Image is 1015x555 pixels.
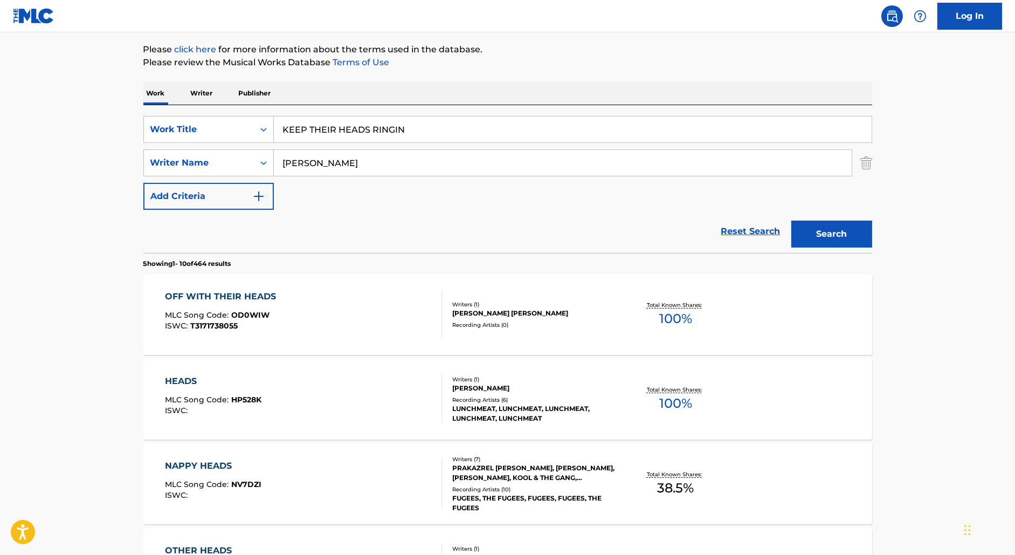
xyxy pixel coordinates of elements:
div: NAPPY HEADS [165,460,261,472]
a: OFF WITH THEIR HEADSMLC Song Code:OD0WIWISWC:T3171738055Writers (1)[PERSON_NAME] [PERSON_NAME]Rec... [143,274,872,355]
div: Help [909,5,931,27]
span: ISWC : [165,490,190,500]
img: MLC Logo [13,8,54,24]
p: Please for more information about the terms used in the database. [143,43,872,56]
a: click here [175,44,217,54]
img: Delete Criterion [860,149,872,176]
iframe: Chat Widget [961,503,1015,555]
div: [PERSON_NAME] [PERSON_NAME] [452,309,615,318]
img: search [886,10,899,23]
span: T3171738055 [190,321,238,331]
span: 38.5 % [657,478,694,498]
span: NV7DZI [231,479,261,489]
p: Writer [188,82,216,105]
div: Writer Name [150,156,247,169]
div: FUGEES, THE FUGEES, FUGEES, FUGEES, THE FUGEES [452,494,615,513]
button: Add Criteria [143,183,274,210]
a: HEADSMLC Song Code:HP528KISWC:Writers (1)[PERSON_NAME]Recording Artists (6)LUNCHMEAT, LUNCHMEAT, ... [143,359,872,440]
a: Terms of Use [331,57,390,67]
img: 9d2ae6d4665cec9f34b9.svg [252,190,265,203]
span: 100 % [659,309,692,328]
button: Search [791,221,872,248]
span: ISWC : [165,406,190,415]
a: Reset Search [716,220,786,243]
div: Drag [964,514,971,546]
div: Work Title [150,123,247,136]
span: MLC Song Code : [165,479,231,489]
div: LUNCHMEAT, LUNCHMEAT, LUNCHMEAT, LUNCHMEAT, LUNCHMEAT [452,404,615,423]
span: OD0WIW [231,310,270,320]
span: MLC Song Code : [165,310,231,320]
span: 100 % [659,394,692,413]
p: Total Known Shares: [647,386,705,394]
p: Please review the Musical Works Database [143,56,872,69]
div: Recording Artists ( 6 ) [452,396,615,404]
p: Work [143,82,168,105]
img: help [914,10,927,23]
div: OFF WITH THEIR HEADS [165,290,281,303]
p: Total Known Shares: [647,470,705,478]
a: NAPPY HEADSMLC Song Code:NV7DZIISWC:Writers (7)PRAKAZREL [PERSON_NAME], [PERSON_NAME], [PERSON_NA... [143,443,872,524]
div: PRAKAZREL [PERSON_NAME], [PERSON_NAME], [PERSON_NAME], KOOL & THE GANG, [PERSON_NAME], [PERSON_NA... [452,463,615,483]
div: Recording Artists ( 10 ) [452,485,615,494]
p: Showing 1 - 10 of 464 results [143,259,231,269]
a: Public Search [881,5,903,27]
span: ISWC : [165,321,190,331]
div: Writers ( 1 ) [452,545,615,553]
div: Writers ( 7 ) [452,455,615,463]
a: Log In [937,3,1002,30]
span: MLC Song Code : [165,395,231,405]
div: Writers ( 1 ) [452,300,615,309]
form: Search Form [143,116,872,253]
div: HEADS [165,375,261,388]
span: HP528K [231,395,261,405]
div: [PERSON_NAME] [452,383,615,393]
p: Total Known Shares: [647,301,705,309]
p: Publisher [236,82,274,105]
div: Recording Artists ( 0 ) [452,321,615,329]
div: Writers ( 1 ) [452,375,615,383]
